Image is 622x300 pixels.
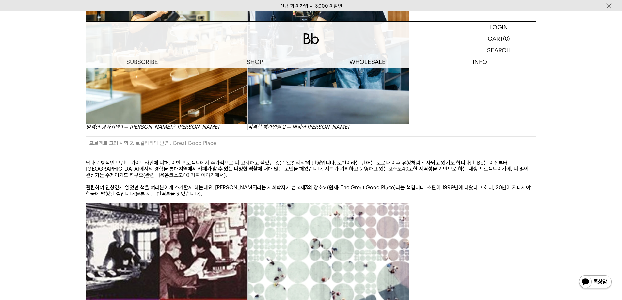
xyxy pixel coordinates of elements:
a: 코스모40 기획 이야기 [169,172,215,178]
blockquote: 프로젝트 고려 사항 2. 로컬리티의 반영 : Great Good Place [86,136,536,150]
p: SEARCH [487,44,511,56]
p: 관련하여 인상깊게 읽었던 책을 여러분에게 소개할까 하는데요, [PERSON_NAME]라는 사회학자가 쓴 <제3의 장소> (원제: The Great Good Place)라는 책... [86,184,536,197]
a: SUBSCRIBE [86,56,199,68]
p: 탑다운 방식인 브랜드 가이드라인에 더해, 이번 프로젝트에서 추가적으로 더 고려하고 싶었던 것은 '로컬리티'의 반영입니다. 로컬이라는 단어는 코로나 이후 유행처럼 회자되고 있기... [86,160,536,178]
a: CART (0) [461,33,536,44]
a: SHOP [199,56,311,68]
i: 엄격한 평가위원 1 — [PERSON_NAME]은 [PERSON_NAME] [86,124,219,130]
img: 카카오톡 채널 1:1 채팅 버튼 [578,275,612,290]
a: 코스모40 [388,166,408,172]
a: 신규 회원 가입 시 3,000원 할인 [280,3,342,9]
img: 로고 [303,33,319,44]
p: INFO [424,56,536,68]
p: (0) [503,33,510,44]
strong: 지역에서 카페가 할 수 있는 다양한 역할 [179,166,258,172]
p: CART [488,33,503,44]
p: WHOLESALE [311,56,424,68]
i: 엄격한 평가위원 2 — 배정화 [PERSON_NAME] [248,124,349,130]
p: LOGIN [489,22,508,33]
a: LOGIN [461,22,536,33]
s: 물론 저는 번역본을 읽었습니다) [136,191,201,197]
